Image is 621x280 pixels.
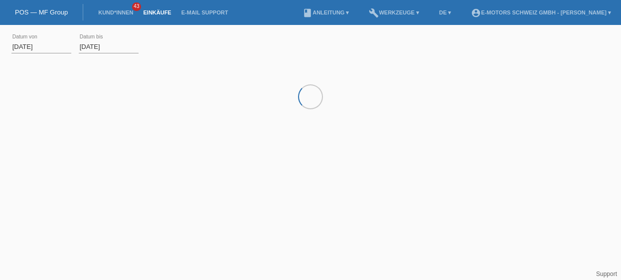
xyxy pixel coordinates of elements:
span: 43 [132,2,141,11]
a: bookAnleitung ▾ [298,9,354,15]
a: E-Mail Support [176,9,233,15]
a: buildWerkzeuge ▾ [364,9,424,15]
a: Support [596,271,617,278]
a: Einkäufe [138,9,176,15]
i: book [303,8,312,18]
i: account_circle [471,8,481,18]
a: DE ▾ [434,9,456,15]
i: build [369,8,379,18]
a: POS — MF Group [15,8,68,16]
a: account_circleE-Motors Schweiz GmbH - [PERSON_NAME] ▾ [466,9,616,15]
a: Kund*innen [93,9,138,15]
